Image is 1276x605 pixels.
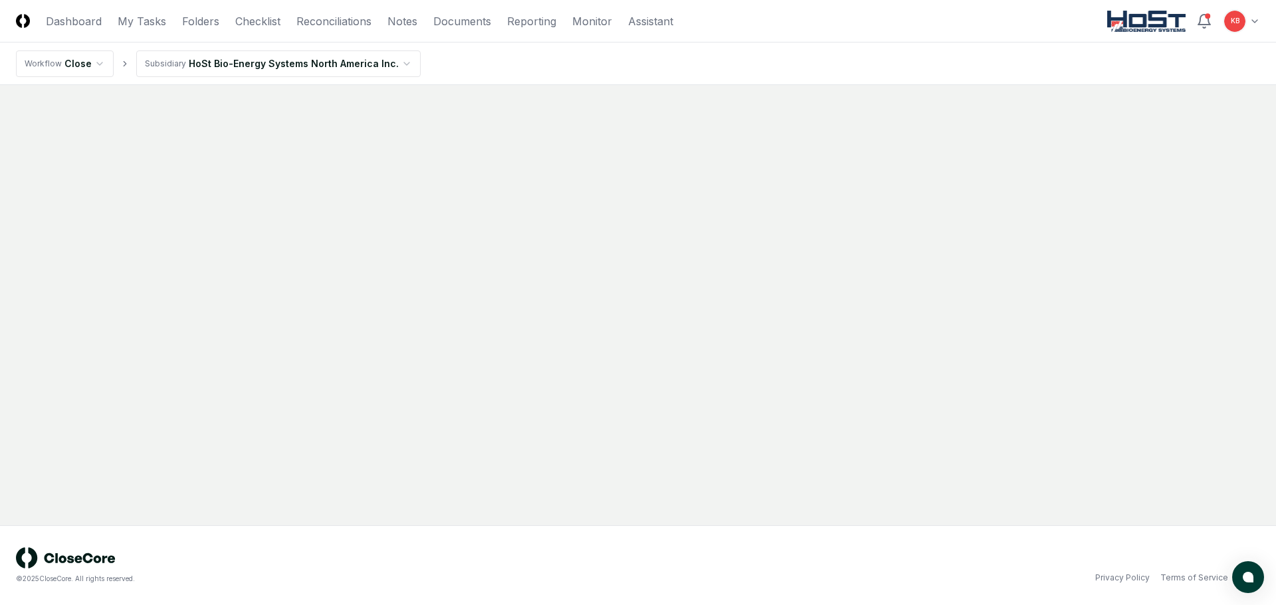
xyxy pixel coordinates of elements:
img: Logo [16,14,30,28]
a: Folders [182,13,219,29]
a: Checklist [235,13,280,29]
a: Reconciliations [296,13,372,29]
a: Privacy Policy [1095,572,1150,584]
a: Monitor [572,13,612,29]
a: Reporting [507,13,556,29]
button: atlas-launcher [1232,561,1264,593]
button: KB [1223,9,1247,33]
div: © 2025 CloseCore. All rights reserved. [16,574,638,584]
img: logo [16,547,116,568]
a: Assistant [628,13,673,29]
div: Subsidiary [145,58,186,70]
nav: breadcrumb [16,50,421,77]
img: HoSt BioEnergy logo [1107,11,1186,32]
span: KB [1231,16,1239,26]
a: Terms of Service [1160,572,1228,584]
a: Documents [433,13,491,29]
a: Dashboard [46,13,102,29]
div: Workflow [25,58,62,70]
a: My Tasks [118,13,166,29]
a: Notes [387,13,417,29]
